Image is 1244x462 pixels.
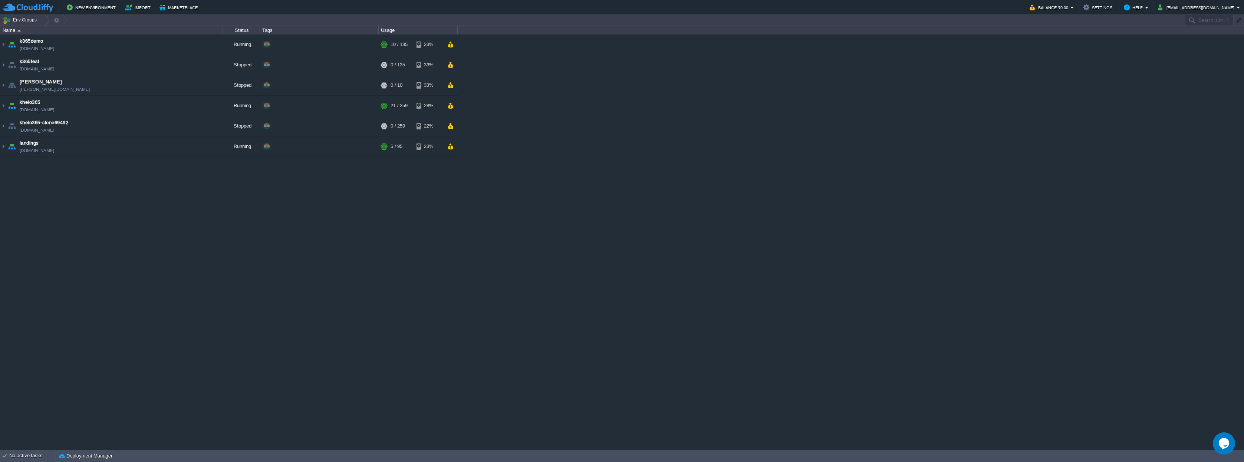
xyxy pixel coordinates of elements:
button: [EMAIL_ADDRESS][DOMAIN_NAME] [1158,3,1237,12]
div: Stopped [223,75,260,95]
button: Deployment Manager [59,452,112,460]
div: 23% [417,34,441,55]
img: AMDAwAAAACH5BAEAAAAALAAAAAABAAEAAAICRAEAOw== [0,96,6,116]
img: CloudJiffy [3,3,53,12]
div: Stopped [223,116,260,136]
div: 0 / 135 [391,55,405,75]
img: AMDAwAAAACH5BAEAAAAALAAAAAABAAEAAAICRAEAOw== [7,34,17,55]
img: AMDAwAAAACH5BAEAAAAALAAAAAABAAEAAAICRAEAOw== [7,55,17,75]
img: AMDAwAAAACH5BAEAAAAALAAAAAABAAEAAAICRAEAOw== [17,30,21,32]
div: 0 / 259 [391,116,405,136]
div: Stopped [223,55,260,75]
div: 10 / 135 [391,34,408,55]
a: khelo365-clone69492 [20,119,68,126]
div: Running [223,136,260,156]
button: Env Groups [3,15,39,25]
div: 0 / 10 [391,75,402,95]
button: New Environment [67,3,118,12]
iframe: chat widget [1213,432,1237,455]
img: AMDAwAAAACH5BAEAAAAALAAAAAABAAEAAAICRAEAOw== [7,96,17,116]
div: 28% [417,96,441,116]
img: AMDAwAAAACH5BAEAAAAALAAAAAABAAEAAAICRAEAOw== [7,75,17,95]
div: No active tasks [9,450,56,462]
div: Tags [260,26,378,34]
a: landings [20,139,39,147]
a: [DOMAIN_NAME] [20,45,54,52]
button: Marketplace [159,3,200,12]
a: [PERSON_NAME][DOMAIN_NAME] [20,86,90,93]
img: AMDAwAAAACH5BAEAAAAALAAAAAABAAEAAAICRAEAOw== [7,136,17,156]
img: AMDAwAAAACH5BAEAAAAALAAAAAABAAEAAAICRAEAOw== [0,136,6,156]
div: Running [223,96,260,116]
a: [PERSON_NAME] [20,78,62,86]
div: 23% [417,136,441,156]
a: khelo365 [20,99,40,106]
img: AMDAwAAAACH5BAEAAAAALAAAAAABAAEAAAICRAEAOw== [0,116,6,136]
div: 21 / 259 [391,96,408,116]
button: Settings [1083,3,1115,12]
img: AMDAwAAAACH5BAEAAAAALAAAAAABAAEAAAICRAEAOw== [0,55,6,75]
a: k365demo [20,37,43,45]
a: [DOMAIN_NAME] [20,147,54,154]
div: Usage [379,26,457,34]
button: Help [1124,3,1145,12]
a: k365test [20,58,40,65]
div: Running [223,34,260,55]
img: AMDAwAAAACH5BAEAAAAALAAAAAABAAEAAAICRAEAOw== [0,75,6,95]
div: Status [223,26,260,34]
a: [DOMAIN_NAME] [20,126,54,134]
div: 33% [417,55,441,75]
button: Balance ₹0.00 [1030,3,1070,12]
a: [DOMAIN_NAME] [20,106,54,113]
img: AMDAwAAAACH5BAEAAAAALAAAAAABAAEAAAICRAEAOw== [7,116,17,136]
div: Name [1,26,223,34]
img: AMDAwAAAACH5BAEAAAAALAAAAAABAAEAAAICRAEAOw== [0,34,6,55]
div: 33% [417,75,441,95]
a: [DOMAIN_NAME] [20,65,54,73]
div: 5 / 95 [391,136,402,156]
button: Import [125,3,153,12]
div: 22% [417,116,441,136]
